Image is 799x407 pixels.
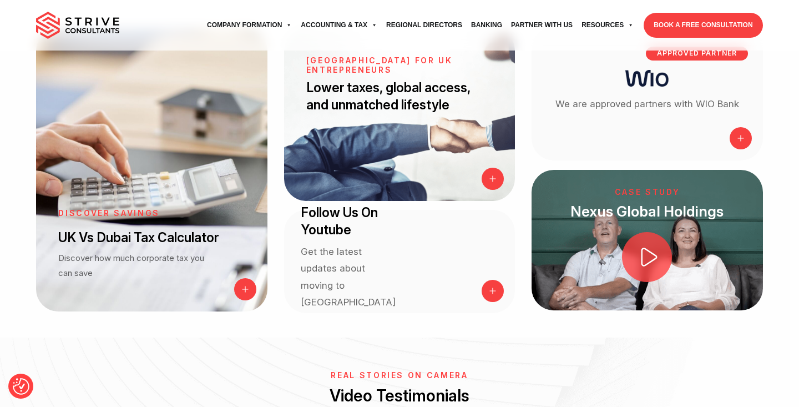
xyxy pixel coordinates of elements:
h3: Lower taxes, global access, and unmatched lifestyle [306,79,493,114]
img: Revisit consent button [13,378,29,395]
p: Get the latest updates about moving to [GEOGRAPHIC_DATA] [301,243,399,310]
a: Partner with Us [507,10,577,41]
h6: CASE STUDY [532,188,762,197]
p: We are approved partners with WIO Bank [532,96,762,112]
button: Consent Preferences [13,378,29,395]
img: main-logo.svg [36,12,119,39]
a: Resources [577,10,638,41]
a: Company Formation [203,10,296,41]
h3: Follow Us On Youtube [301,204,399,239]
h6: [GEOGRAPHIC_DATA] for UK entrepreneurs [306,56,493,75]
a: BOOK A FREE CONSULTATION [644,13,762,38]
a: Banking [467,10,507,41]
a: discover savings UK Vs Dubai Tax Calculator Discover how much corporate tax you can save [36,28,267,311]
a: Accounting & Tax [296,10,382,41]
p: Discover how much corporate tax you can save [58,251,204,280]
a: Follow Us On Youtube Get the latest updates about moving to [GEOGRAPHIC_DATA] [284,210,515,313]
a: APPROVED PARTNER We are approved partners with WIO Bank [532,28,762,160]
a: [GEOGRAPHIC_DATA] for UK entrepreneurs Lower taxes, global access, and unmatched lifestyle [284,28,515,200]
h6: discover savings [58,209,241,218]
h3: UK Vs Dubai Tax Calculator [58,229,241,247]
h4: Nexus Global Holdings [532,202,762,221]
p: APPROVED PARTNER [646,47,747,60]
a: Regional Directors [382,10,467,41]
